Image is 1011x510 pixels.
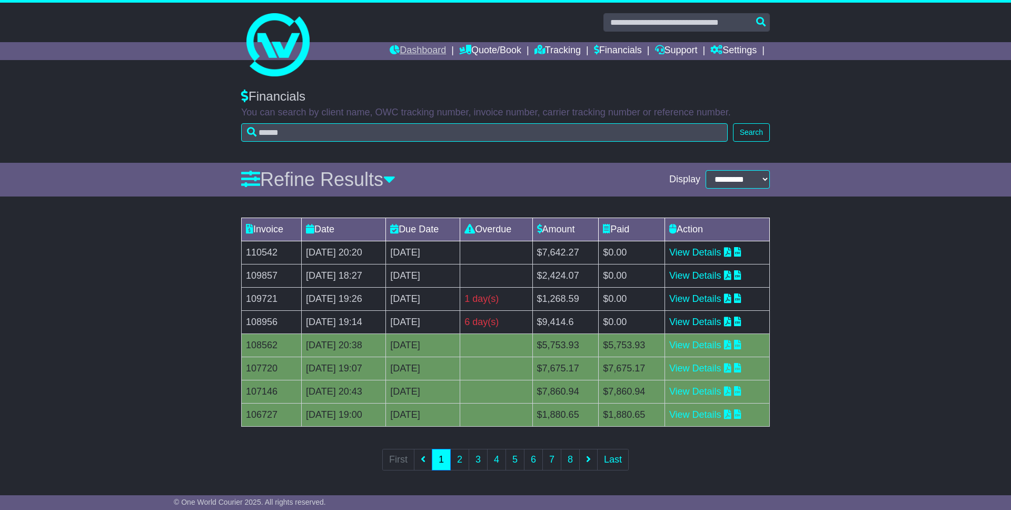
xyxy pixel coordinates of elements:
td: [DATE] [386,357,460,380]
a: 1 [432,449,451,470]
td: $7,675.17 [532,357,599,380]
td: Due Date [386,218,460,241]
p: You can search by client name, OWC tracking number, invoice number, carrier tracking number or re... [241,107,770,119]
td: [DATE] [386,287,460,310]
td: $0.00 [599,264,665,287]
a: Refine Results [241,169,395,190]
td: 107720 [242,357,302,380]
a: View Details [669,317,721,327]
td: $0.00 [599,241,665,264]
a: Financials [594,42,642,60]
td: [DATE] [386,264,460,287]
img: tab_keywords_by_traffic_grey.svg [106,61,115,70]
td: [DATE] 19:26 [301,287,385,310]
div: Domain: [DOMAIN_NAME] [27,27,116,36]
td: $0.00 [599,287,665,310]
div: Domain Overview [42,62,94,69]
td: [DATE] 20:20 [301,241,385,264]
a: Last [597,449,629,470]
a: View Details [669,293,721,304]
a: Settings [710,42,757,60]
td: [DATE] [386,380,460,403]
a: View Details [669,270,721,281]
span: © One World Courier 2025. All rights reserved. [174,498,326,506]
img: tab_domain_overview_orange.svg [31,61,39,70]
button: Search [733,123,770,142]
div: 6 day(s) [464,315,528,329]
td: $7,860.94 [599,380,665,403]
a: 3 [469,449,488,470]
a: Quote/Book [459,42,521,60]
td: 107146 [242,380,302,403]
td: $7,860.94 [532,380,599,403]
td: Invoice [242,218,302,241]
td: Amount [532,218,599,241]
a: Support [655,42,698,60]
td: 110542 [242,241,302,264]
td: Paid [599,218,665,241]
div: Financials [241,89,770,104]
div: Keywords by Traffic [118,62,174,69]
td: $9,414.6 [532,310,599,334]
a: View Details [669,340,721,350]
td: 109857 [242,264,302,287]
td: [DATE] [386,310,460,334]
td: [DATE] 20:38 [301,334,385,357]
a: Dashboard [390,42,446,60]
a: 7 [542,449,561,470]
a: 2 [450,449,469,470]
td: $7,642.27 [532,241,599,264]
a: View Details [669,363,721,374]
td: [DATE] 20:43 [301,380,385,403]
img: website_grey.svg [17,27,25,36]
img: logo_orange.svg [17,17,25,25]
td: Date [301,218,385,241]
td: $2,424.07 [532,264,599,287]
td: 106727 [242,403,302,426]
a: View Details [669,386,721,397]
div: v 4.0.25 [29,17,52,25]
td: [DATE] 19:07 [301,357,385,380]
span: Display [669,174,700,185]
td: 108562 [242,334,302,357]
td: $1,268.59 [532,287,599,310]
a: 5 [506,449,524,470]
td: [DATE] 19:00 [301,403,385,426]
td: Action [665,218,769,241]
td: [DATE] [386,334,460,357]
td: $1,880.65 [599,403,665,426]
a: 6 [524,449,543,470]
div: 1 day(s) [464,292,528,306]
td: [DATE] 19:14 [301,310,385,334]
td: $0.00 [599,310,665,334]
td: 108956 [242,310,302,334]
td: $1,880.65 [532,403,599,426]
a: Tracking [534,42,581,60]
a: 8 [561,449,580,470]
a: View Details [669,409,721,420]
td: $7,675.17 [599,357,665,380]
td: $5,753.93 [532,334,599,357]
a: View Details [669,247,721,258]
td: $5,753.93 [599,334,665,357]
td: [DATE] [386,241,460,264]
a: 4 [487,449,506,470]
td: 109721 [242,287,302,310]
td: Overdue [460,218,532,241]
td: [DATE] 18:27 [301,264,385,287]
td: [DATE] [386,403,460,426]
